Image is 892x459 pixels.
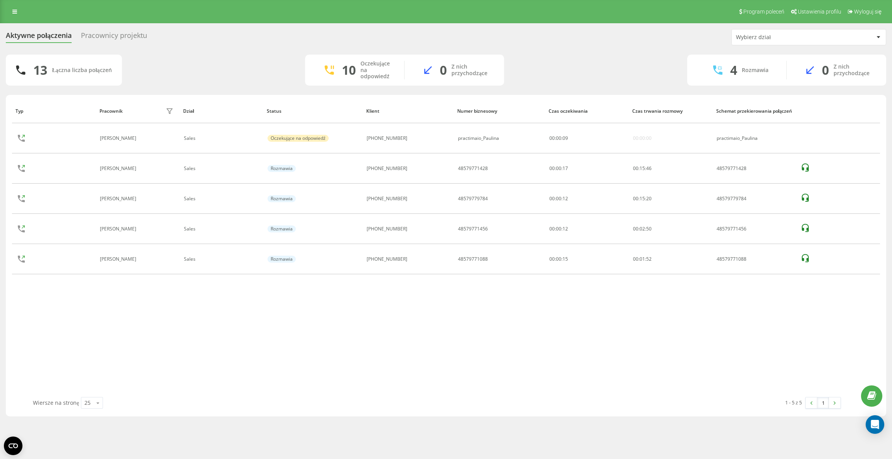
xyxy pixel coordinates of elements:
div: practimaio_Paulina [458,136,499,141]
span: Program poleceń [743,9,784,15]
div: : : [633,196,652,201]
div: Sales [184,256,259,262]
div: Łączna liczba połączeń [52,67,111,74]
div: 0 [440,63,447,77]
span: Ustawienia profilu [798,9,841,15]
div: 10 [342,63,356,77]
span: 00 [549,135,555,141]
div: [PERSON_NAME] [100,226,138,232]
div: Numer biznesowy [457,108,541,114]
div: 00:00:17 [549,166,624,171]
div: : : [549,136,568,141]
div: Dział [183,108,259,114]
div: Oczekujące na odpowiedź [360,60,393,80]
span: 00 [633,165,638,172]
div: [PERSON_NAME] [100,136,138,141]
div: [PERSON_NAME] [100,196,138,201]
div: 4 [730,63,737,77]
div: Typ [15,108,92,114]
div: Klient [366,108,450,114]
div: Sales [184,136,259,141]
div: 00:00:00 [633,136,652,141]
span: 00 [633,225,638,232]
div: Oczekujące na odpowiedź [268,135,329,142]
div: 48579771456 [458,226,488,232]
div: Sales [184,166,259,171]
div: Pracownik [99,108,123,114]
div: Z nich przychodzące [834,64,875,77]
div: 25 [84,399,91,407]
div: 1 - 5 z 5 [785,399,802,406]
span: 01 [640,256,645,262]
div: Z nich przychodzące [451,64,492,77]
span: 15 [640,165,645,172]
div: 48579771088 [717,256,792,262]
div: Aktywne połączenia [6,31,72,43]
div: Sales [184,226,259,232]
div: Rozmawia [268,195,296,202]
span: Wiersze na stronę [33,399,79,406]
button: Open CMP widget [4,437,22,455]
div: Rozmawia [268,225,296,232]
div: 0 [822,63,829,77]
span: 00 [556,135,561,141]
div: [PHONE_NUMBER] [367,256,407,262]
div: Czas oczekiwania [549,108,625,114]
span: 20 [646,195,652,202]
div: Rozmawia [268,256,296,263]
div: [PHONE_NUMBER] [367,166,407,171]
div: 00:00:12 [549,226,624,232]
div: 48579771088 [458,256,488,262]
div: [PHONE_NUMBER] [367,196,407,201]
span: 09 [563,135,568,141]
span: 52 [646,256,652,262]
div: Open Intercom Messenger [866,415,884,434]
div: 13 [33,63,47,77]
div: Rozmawia [742,67,768,74]
div: [PERSON_NAME] [100,256,138,262]
div: : : [633,256,652,262]
div: 48579779784 [458,196,488,201]
div: 00:00:12 [549,196,624,201]
div: Schemat przekierowania połączeń [716,108,793,114]
div: 48579771456 [717,226,792,232]
span: 15 [640,195,645,202]
div: Rozmawia [268,165,296,172]
div: [PHONE_NUMBER] [367,136,407,141]
span: 00 [633,256,638,262]
div: Czas trwania rozmowy [632,108,708,114]
div: : : [633,166,652,171]
div: [PHONE_NUMBER] [367,226,407,232]
div: Wybierz dział [736,34,829,41]
span: Wyloguj się [854,9,882,15]
div: practimaio_Paulina [717,136,792,141]
div: Pracownicy projektu [81,31,147,43]
div: 00:00:15 [549,256,624,262]
span: 46 [646,165,652,172]
span: 00 [633,195,638,202]
div: 48579771428 [458,166,488,171]
div: [PERSON_NAME] [100,166,138,171]
div: 48579779784 [717,196,792,201]
div: Status [267,108,359,114]
div: 48579771428 [717,166,792,171]
span: 50 [646,225,652,232]
a: 1 [817,397,829,408]
div: : : [633,226,652,232]
span: 02 [640,225,645,232]
div: Sales [184,196,259,201]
